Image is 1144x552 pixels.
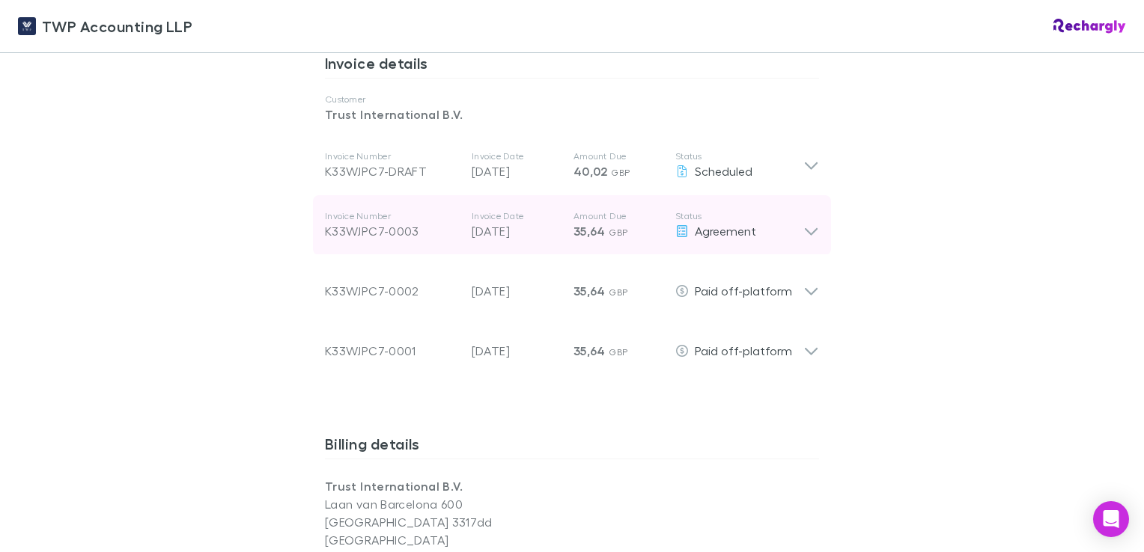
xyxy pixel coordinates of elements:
[42,15,192,37] span: TWP Accounting LLP
[325,282,460,300] div: K33WJPC7-0002
[325,513,572,531] p: [GEOGRAPHIC_DATA] 3317dd
[325,222,460,240] div: K33WJPC7-0003
[472,162,562,180] p: [DATE]
[325,93,819,105] p: Customer
[1093,501,1129,537] div: Open Intercom Messenger
[573,224,606,239] span: 35,64
[573,164,608,179] span: 40,02
[695,343,792,358] span: Paid off-platform
[573,150,663,162] p: Amount Due
[325,150,460,162] p: Invoice Number
[1053,19,1126,34] img: Rechargly Logo
[313,135,831,195] div: Invoice NumberK33WJPC7-DRAFTInvoice Date[DATE]Amount Due40,02 GBPStatusScheduled
[609,286,627,298] span: GBP
[472,210,562,222] p: Invoice Date
[313,315,831,375] div: K33WJPC7-0001[DATE]35,64 GBPPaid off-platform
[611,167,630,178] span: GBP
[18,17,36,35] img: TWP Accounting LLP's Logo
[325,210,460,222] p: Invoice Number
[695,283,792,298] span: Paid off-platform
[472,282,562,300] p: [DATE]
[325,342,460,360] div: K33WJPC7-0001
[573,343,606,358] span: 35,64
[325,477,572,495] p: Trust International B.V.
[695,224,756,238] span: Agreement
[675,210,803,222] p: Status
[313,195,831,255] div: Invoice NumberK33WJPC7-0003Invoice Date[DATE]Amount Due35,64 GBPStatusAgreement
[325,495,572,513] p: Laan van Barcelona 600
[573,210,663,222] p: Amount Due
[325,531,572,549] p: [GEOGRAPHIC_DATA]
[609,227,627,238] span: GBP
[609,346,627,358] span: GBP
[313,255,831,315] div: K33WJPC7-0002[DATE]35,64 GBPPaid off-platform
[573,283,606,298] span: 35,64
[472,222,562,240] p: [DATE]
[325,162,460,180] div: K33WJPC7-DRAFT
[472,150,562,162] p: Invoice Date
[472,342,562,360] p: [DATE]
[325,105,819,123] p: Trust International B.V.
[675,150,803,162] p: Status
[325,435,819,459] h3: Billing details
[695,164,752,178] span: Scheduled
[325,54,819,78] h3: Invoice details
